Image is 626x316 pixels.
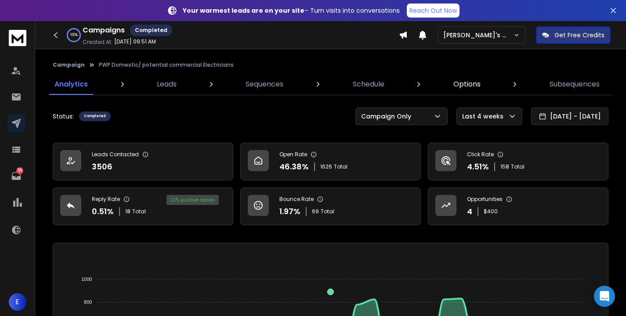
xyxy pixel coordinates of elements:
[152,74,182,95] a: Leads
[500,163,509,170] span: 158
[347,74,390,95] a: Schedule
[92,196,120,203] p: Reply Rate
[9,30,26,46] img: logo
[594,286,615,307] div: Open Intercom Messenger
[448,74,486,95] a: Options
[92,161,112,173] p: 3506
[321,208,334,215] span: Total
[92,205,114,218] p: 0.51 %
[166,195,219,205] div: 22 % positive replies
[240,74,289,95] a: Sequences
[54,79,88,90] p: Analytics
[130,25,172,36] div: Completed
[125,208,130,215] span: 18
[428,187,608,225] a: Opportunities4$400
[92,151,139,158] p: Leads Contacted
[114,38,156,45] p: [DATE] 09:51 AM
[246,79,283,90] p: Sequences
[462,112,507,121] p: Last 4 weeks
[16,167,23,174] p: 55
[84,300,92,305] tspan: 800
[240,143,421,180] a: Open Rate46.38%1626Total
[511,163,525,170] span: Total
[279,205,300,218] p: 1.97 %
[467,196,503,203] p: Opportunities
[453,79,481,90] p: Options
[279,196,314,203] p: Bounce Rate
[79,111,111,121] div: Completed
[531,108,608,125] button: [DATE] - [DATE]
[409,6,457,15] p: Reach Out Now
[9,293,26,311] button: E
[53,143,233,180] a: Leads Contacted3506
[70,32,78,38] p: 100 %
[240,187,421,225] a: Bounce Rate1.97%69Total
[550,79,600,90] p: Subsequences
[53,187,233,225] a: Reply Rate0.51%18Total22% positive replies
[279,161,309,173] p: 46.38 %
[183,6,304,15] strong: Your warmest leads are on your site
[157,79,177,90] p: Leads
[99,61,234,68] p: PWP Domestic/ potential commercial Electricians
[544,74,605,95] a: Subsequences
[49,74,93,95] a: Analytics
[83,39,112,46] p: Created At:
[443,31,514,39] p: [PERSON_NAME]'s Workspace
[353,79,384,90] p: Schedule
[81,276,92,282] tspan: 1000
[53,112,74,121] p: Status:
[183,6,400,15] p: – Turn visits into conversations
[334,163,347,170] span: Total
[536,26,611,44] button: Get Free Credits
[132,208,146,215] span: Total
[361,112,415,121] p: Campaign Only
[554,31,604,39] p: Get Free Credits
[428,143,608,180] a: Click Rate4.51%158Total
[467,151,494,158] p: Click Rate
[484,208,498,215] p: $ 400
[83,25,125,36] h1: Campaigns
[7,167,25,185] a: 55
[467,161,489,173] p: 4.51 %
[53,61,85,68] button: Campaign
[279,151,307,158] p: Open Rate
[407,4,460,18] a: Reach Out Now
[467,205,472,218] p: 4
[312,208,319,215] span: 69
[320,163,332,170] span: 1626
